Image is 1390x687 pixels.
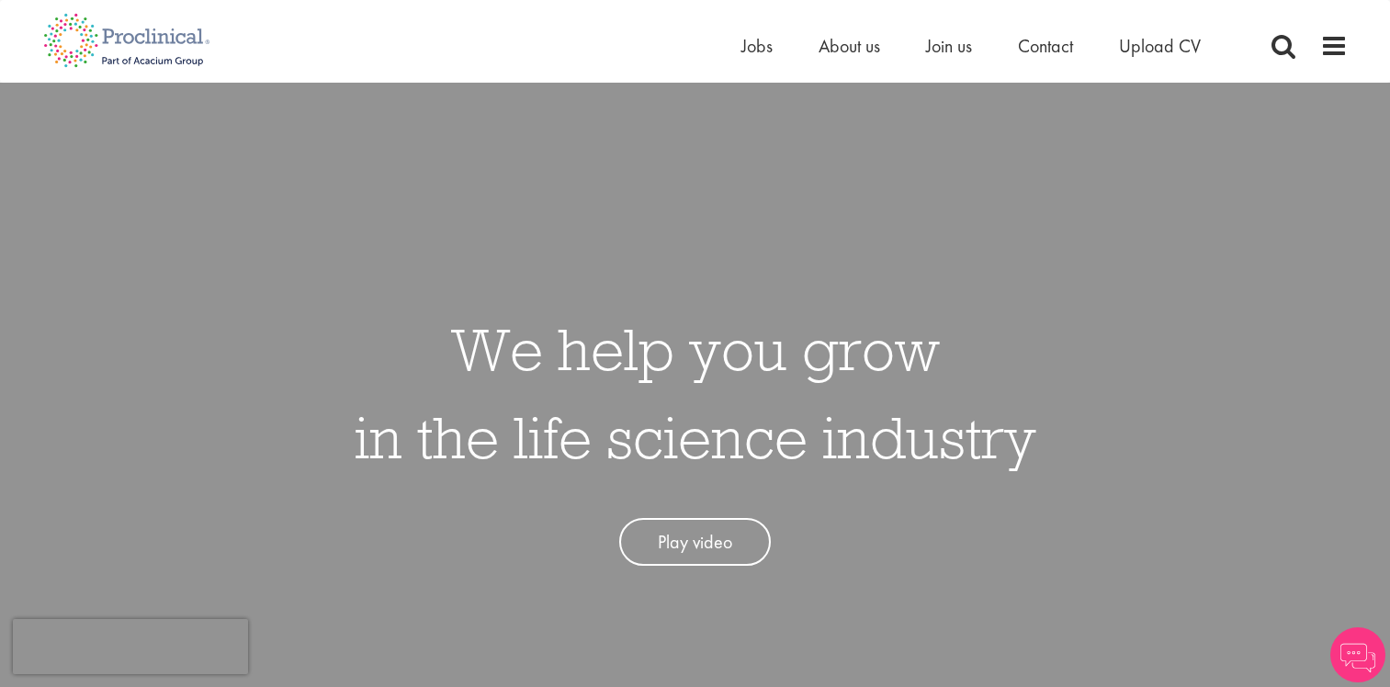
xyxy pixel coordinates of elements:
[355,305,1036,481] h1: We help you grow in the life science industry
[926,34,972,58] a: Join us
[1018,34,1073,58] a: Contact
[1119,34,1201,58] a: Upload CV
[619,518,771,567] a: Play video
[741,34,773,58] a: Jobs
[1330,627,1385,682] img: Chatbot
[819,34,880,58] a: About us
